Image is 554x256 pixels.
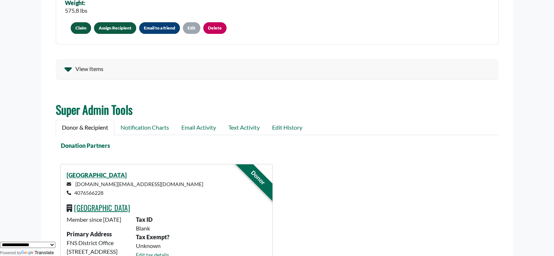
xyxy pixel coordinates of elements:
[94,22,136,34] a: Assign Recipient
[56,103,499,117] h2: Super Admin Tools
[136,233,169,240] b: Tax Exempt?
[21,250,54,255] a: Translate
[71,22,91,34] button: Claim
[51,141,494,150] div: Donation Partners
[266,120,309,135] a: Edit History
[175,120,222,135] a: Email Activity
[139,22,180,34] button: Email to a friend
[131,224,270,233] div: Blank
[114,120,175,135] a: Notification Charts
[67,181,203,196] small: [DOMAIN_NAME][EMAIL_ADDRESS][DOMAIN_NAME] 4076566228
[228,147,288,208] div: Donor
[65,6,87,15] div: 575.8 lbs
[67,172,127,178] a: [GEOGRAPHIC_DATA]
[136,216,153,223] b: Tax ID
[21,251,35,256] img: Google Translate
[75,64,103,73] span: View Items
[56,120,114,135] a: Donor & Recipient
[203,22,227,34] a: Delete
[74,202,130,213] a: [GEOGRAPHIC_DATA]
[183,22,200,34] a: Edit
[222,120,266,135] a: Text Activity
[67,231,112,237] strong: Primary Address
[67,215,127,224] p: Member since [DATE]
